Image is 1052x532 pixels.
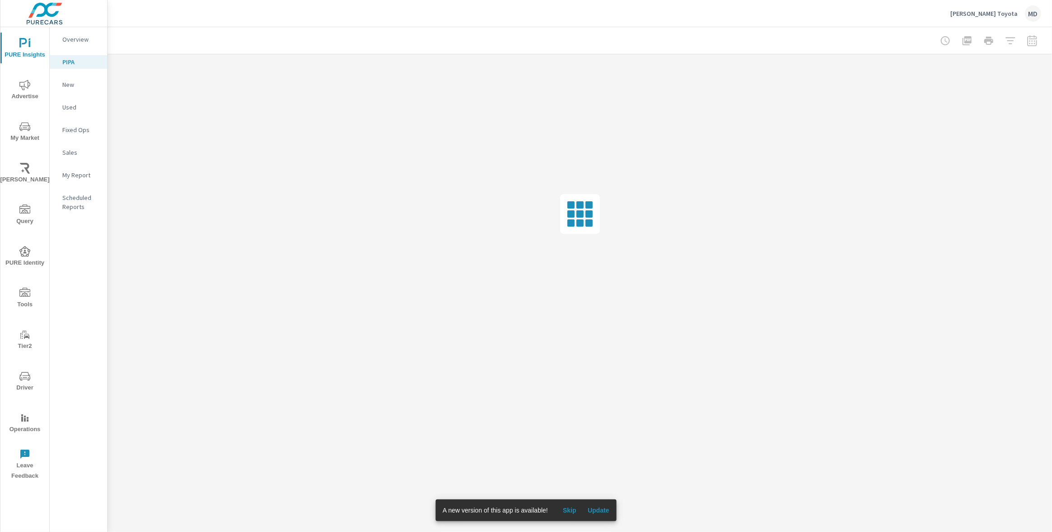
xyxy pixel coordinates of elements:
[0,27,49,485] div: nav menu
[62,148,100,157] p: Sales
[3,163,47,185] span: [PERSON_NAME]
[50,33,107,46] div: Overview
[50,146,107,159] div: Sales
[62,80,100,89] p: New
[3,80,47,102] span: Advertise
[50,123,107,137] div: Fixed Ops
[3,329,47,351] span: Tier2
[62,125,100,134] p: Fixed Ops
[3,288,47,310] span: Tools
[62,103,100,112] p: Used
[62,193,100,211] p: Scheduled Reports
[3,121,47,143] span: My Market
[62,35,100,44] p: Overview
[50,78,107,91] div: New
[50,55,107,69] div: PIPA
[3,246,47,268] span: PURE Identity
[50,191,107,214] div: Scheduled Reports
[50,168,107,182] div: My Report
[950,9,1018,18] p: [PERSON_NAME] Toyota
[584,503,613,518] button: Update
[3,38,47,60] span: PURE Insights
[3,413,47,435] span: Operations
[588,506,609,514] span: Update
[62,57,100,66] p: PIPA
[3,371,47,393] span: Driver
[443,507,548,514] span: A new version of this app is available!
[3,449,47,481] span: Leave Feedback
[559,506,580,514] span: Skip
[50,100,107,114] div: Used
[62,171,100,180] p: My Report
[555,503,584,518] button: Skip
[3,204,47,227] span: Query
[1025,5,1041,22] div: MD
